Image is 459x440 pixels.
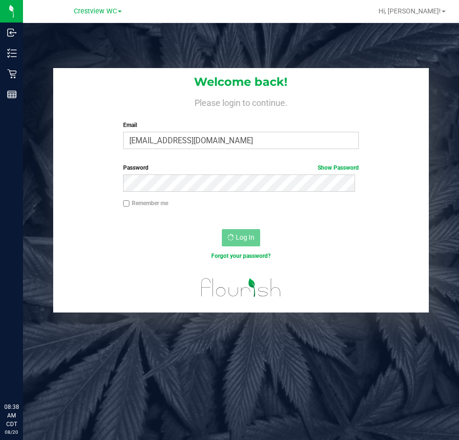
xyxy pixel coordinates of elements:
span: Hi, [PERSON_NAME]! [379,7,441,15]
input: Remember me [123,200,130,207]
inline-svg: Inventory [7,48,17,58]
img: flourish_logo.svg [194,270,288,305]
span: Log In [236,233,254,241]
label: Remember me [123,199,168,208]
h4: Please login to continue. [53,96,428,107]
inline-svg: Retail [7,69,17,79]
inline-svg: Inbound [7,28,17,37]
a: Show Password [318,164,359,171]
span: Crestview WC [74,7,117,15]
span: Password [123,164,149,171]
p: 08:38 AM CDT [4,403,19,428]
inline-svg: Reports [7,90,17,99]
a: Forgot your password? [211,253,271,259]
button: Log In [222,229,260,246]
label: Email [123,121,359,129]
h1: Welcome back! [53,76,428,88]
p: 08/20 [4,428,19,436]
